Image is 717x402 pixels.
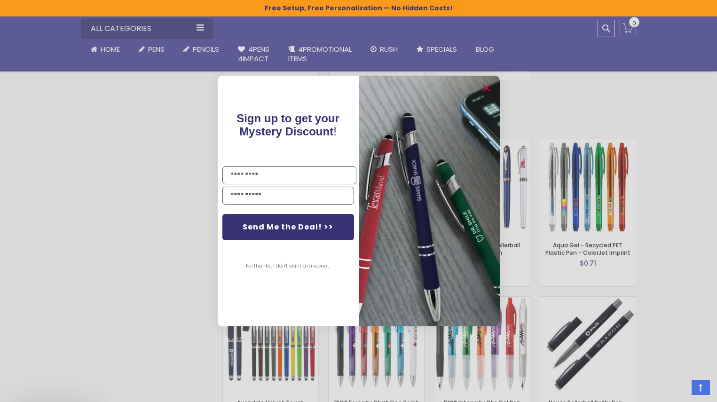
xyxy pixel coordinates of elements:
[222,214,354,240] button: Send Me the Deal! >>
[359,76,500,326] img: pop-up-image
[236,112,339,138] span: !
[479,80,494,95] button: Close dialog
[236,112,339,138] span: Sign up to get your Mystery Discount
[241,254,335,278] button: No thanks, I don't want a discount.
